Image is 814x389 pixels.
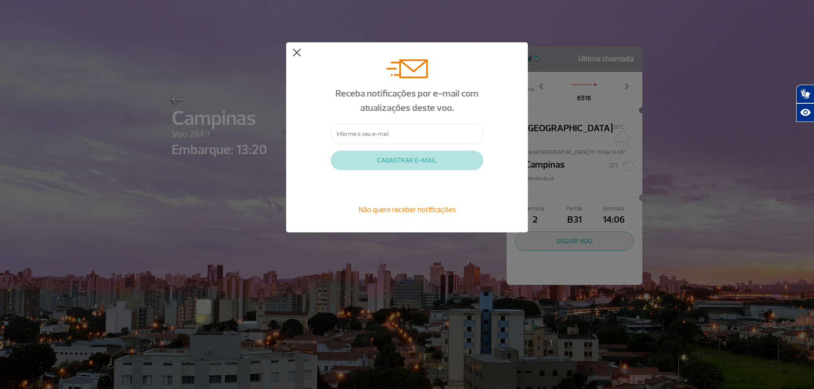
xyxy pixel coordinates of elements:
[796,85,814,103] button: Abrir tradutor de língua de sinais.
[796,103,814,122] button: Abrir recursos assistivos.
[796,85,814,122] div: Plugin de acessibilidade da Hand Talk.
[335,88,479,114] span: Receba notificações por e-mail com atualizações deste voo.
[331,124,483,144] input: Informe o seu e-mail
[359,205,456,214] span: Não quero receber notificações
[331,151,483,170] button: CADASTRAR E-MAIL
